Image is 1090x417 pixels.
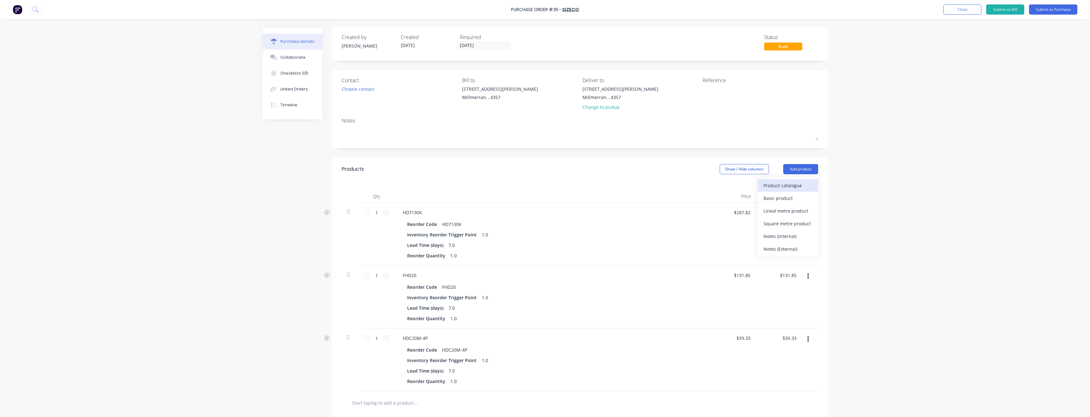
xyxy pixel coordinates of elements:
div: Qty [361,190,393,203]
div: HD7130K [440,220,464,229]
div: Created [401,33,455,41]
div: Millmerran, , 4357 [462,94,538,101]
button: Close [943,4,981,15]
div: Draft [764,43,802,50]
button: Collaborate [263,50,322,65]
div: [STREET_ADDRESS][PERSON_NAME] [582,86,658,92]
div: Bill to [462,76,578,84]
div: HD7130K [398,208,427,217]
div: Square metre product [764,219,812,228]
img: Factory [13,5,22,14]
div: HDC20M-4P [440,345,470,354]
div: 1.0 [448,251,459,260]
div: Lead Time (days) [405,303,446,313]
div: Lead Time (days) [405,241,446,250]
div: Reorder Code [405,345,440,354]
div: Reorder Quantity [405,377,448,386]
div: Reference [703,76,818,84]
button: Timeline [263,97,322,113]
button: Submit as Purchase [1029,4,1077,15]
div: Contact [342,76,457,84]
div: 1.0 [479,230,491,239]
div: Product catalogue [764,181,812,190]
div: Choose contact [342,86,374,92]
div: [STREET_ADDRESS][PERSON_NAME] [462,86,538,92]
div: Notes (External) [764,244,812,254]
div: Required [460,33,514,41]
div: Lineal metre product [764,206,812,215]
button: Add product [783,164,818,174]
div: Basic product [764,194,812,203]
div: 1.0 [448,314,459,323]
div: Price [710,190,756,203]
div: Deliver to [582,76,698,84]
div: 1.0 [479,293,491,302]
div: 7.0 [446,241,457,250]
div: Inventory Reorder Trigger Point [405,230,479,239]
div: Purchase Order #35 - [511,6,562,13]
div: Created by [342,33,396,41]
div: Reorder Quantity [405,251,448,260]
button: Purchase details [263,34,322,50]
div: Change to pickup [582,104,658,110]
div: Lead Time (days) [405,366,446,375]
div: Products [342,165,364,173]
button: Checklists 0/0 [263,65,322,81]
div: Linked Orders [280,86,308,92]
button: Show / Hide columns [720,164,769,174]
div: Notes (Internal) [764,232,812,241]
div: FHD20 [398,271,421,280]
div: Reorder Quantity [405,314,448,323]
div: 7.0 [446,366,457,375]
div: HDC20M-4P [398,334,433,343]
div: Timeline [280,102,297,108]
div: Reorder Code [405,282,440,292]
div: Inventory Reorder Trigger Point [405,356,479,365]
div: Collaborate [280,55,306,60]
div: Millmerran, , 4357 [582,94,658,101]
a: Sizeco [562,6,579,13]
div: Reorder Code [405,220,440,229]
div: Purchase details [280,39,314,44]
div: 1.0 [448,377,459,386]
button: Submit as Bill [986,4,1024,15]
div: 7.0 [446,303,457,313]
input: Start typing to add a product... [352,396,479,409]
button: Linked Orders [263,81,322,97]
div: Inventory Reorder Trigger Point [405,293,479,302]
div: 1.0 [479,356,491,365]
div: Checklists 0/0 [280,70,308,76]
div: Notes [342,117,818,124]
div: Status [764,33,818,41]
div: FHD20 [440,282,458,292]
div: Total [756,190,802,203]
div: [PERSON_NAME] [342,43,396,49]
